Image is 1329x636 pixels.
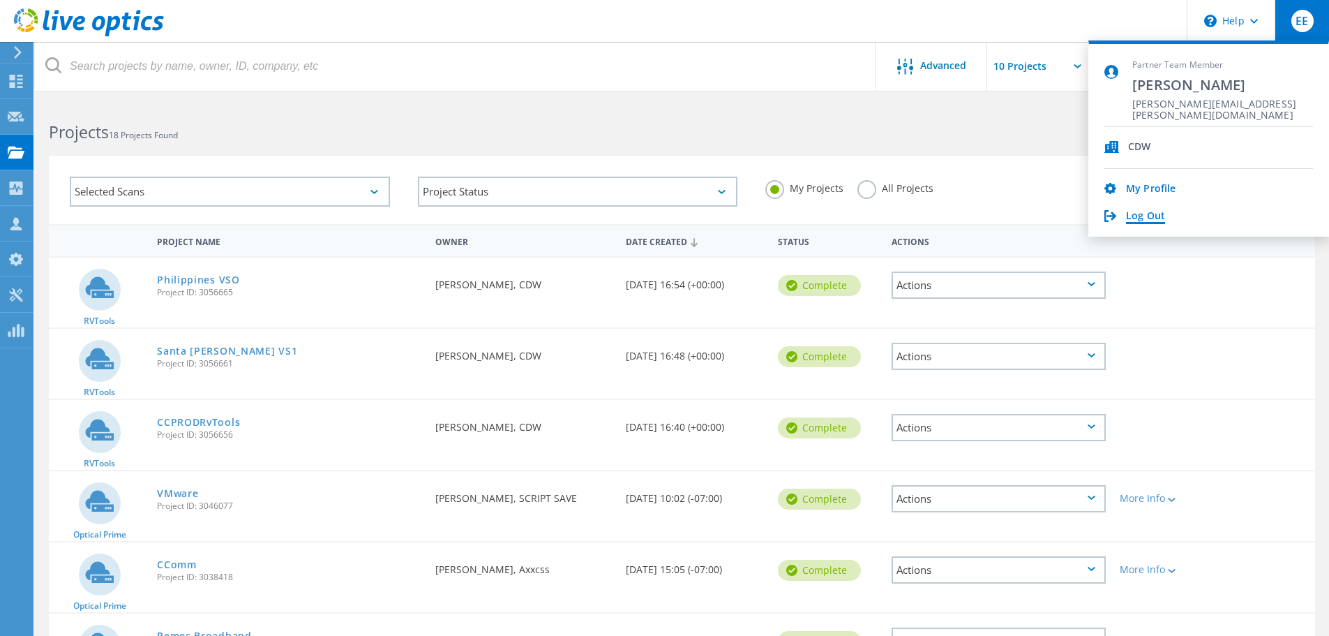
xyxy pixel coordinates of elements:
div: [PERSON_NAME], CDW [428,258,618,304]
span: Project ID: 3056665 [157,288,421,297]
div: [PERSON_NAME], Axxcss [428,542,618,589]
label: My Projects [765,180,843,193]
span: Project ID: 3046077 [157,502,421,510]
span: Project ID: 3038418 [157,573,421,582]
a: VMware [157,489,198,498]
div: [DATE] 16:48 (+00:00) [619,329,771,375]
span: Optical Prime [73,602,126,610]
a: Santa [PERSON_NAME] VS1 [157,346,297,356]
div: [DATE] 16:40 (+00:00) [619,400,771,446]
span: RVTools [84,459,115,468]
div: Actions [885,228,1113,253]
div: Actions [892,343,1106,370]
a: Log Out [1126,210,1165,223]
div: [DATE] 10:02 (-07:00) [619,471,771,517]
div: Project Name [150,228,428,253]
div: Actions [892,556,1106,584]
div: [PERSON_NAME], SCRIPT SAVE [428,471,618,517]
div: Complete [778,560,861,581]
span: Partner Team Member [1132,59,1313,71]
div: Owner [428,228,618,253]
span: 18 Projects Found [109,129,178,141]
span: EE [1296,15,1308,27]
div: Project Status [418,177,738,207]
div: Complete [778,489,861,510]
div: More Info [1120,494,1207,503]
div: Complete [778,346,861,367]
div: [PERSON_NAME], CDW [428,329,618,375]
input: Search projects by name, owner, ID, company, etc [35,42,876,91]
span: [PERSON_NAME][EMAIL_ADDRESS][PERSON_NAME][DOMAIN_NAME] [1132,98,1313,112]
div: Status [771,228,885,253]
svg: \n [1204,15,1217,27]
div: [DATE] 15:05 (-07:00) [619,542,771,589]
a: Live Optics Dashboard [14,29,164,39]
div: More Info [1120,565,1207,575]
div: Actions [892,272,1106,299]
span: [PERSON_NAME] [1132,75,1313,94]
span: Advanced [920,61,966,71]
span: RVTools [84,317,115,325]
div: Actions [892,414,1106,441]
div: Complete [778,417,861,438]
span: Optical Prime [73,531,126,539]
a: CCPRODRvTools [157,417,240,427]
span: CDW [1128,141,1150,154]
b: Projects [49,121,109,143]
div: Actions [892,485,1106,512]
a: Philippines VSO [157,275,240,285]
span: Project ID: 3056661 [157,360,421,368]
span: Project ID: 3056656 [157,431,421,439]
div: Date Created [619,228,771,254]
div: Complete [778,275,861,296]
div: [PERSON_NAME], CDW [428,400,618,446]
div: [DATE] 16:54 (+00:00) [619,258,771,304]
a: My Profile [1126,183,1176,196]
div: Selected Scans [70,177,390,207]
span: RVTools [84,388,115,397]
label: All Projects [857,180,933,193]
a: CComm [157,560,197,570]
